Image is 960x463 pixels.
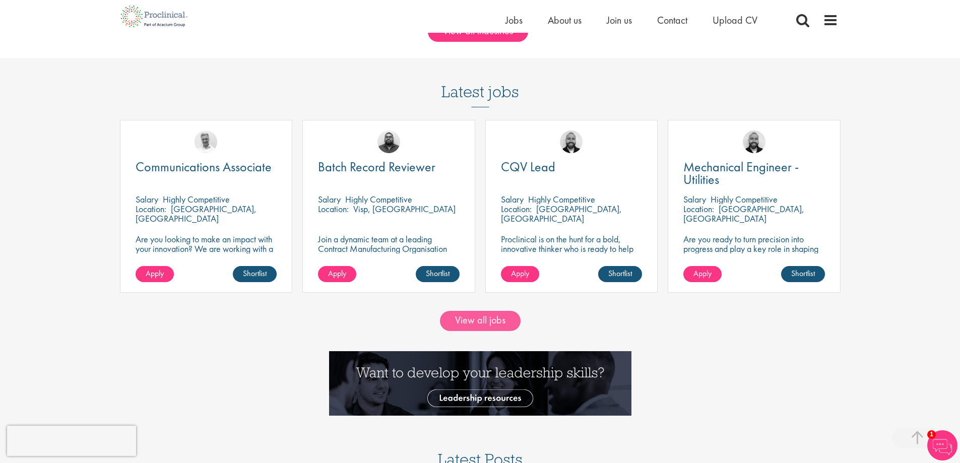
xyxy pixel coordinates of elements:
[163,193,230,205] p: Highly Competitive
[318,266,356,282] a: Apply
[136,203,166,215] span: Location:
[713,14,757,27] a: Upload CV
[318,158,435,175] span: Batch Record Reviewer
[501,266,539,282] a: Apply
[329,351,631,416] img: Want to develop your leadership skills? See our Leadership Resources
[501,203,622,224] p: [GEOGRAPHIC_DATA], [GEOGRAPHIC_DATA]
[318,234,460,273] p: Join a dynamic team at a leading Contract Manufacturing Organisation and contribute to groundbrea...
[501,203,532,215] span: Location:
[598,266,642,282] a: Shortlist
[328,268,346,279] span: Apply
[416,266,460,282] a: Shortlist
[657,14,687,27] a: Contact
[501,161,643,173] a: CQV Lead
[693,268,712,279] span: Apply
[683,193,706,205] span: Salary
[329,377,631,387] a: Want to develop your leadership skills? See our Leadership Resources
[711,193,778,205] p: Highly Competitive
[136,193,158,205] span: Salary
[683,203,804,224] p: [GEOGRAPHIC_DATA], [GEOGRAPHIC_DATA]
[528,193,595,205] p: Highly Competitive
[195,130,217,153] img: Joshua Bye
[501,234,643,273] p: Proclinical is on the hunt for a bold, innovative thinker who is ready to help push the boundarie...
[927,430,957,460] img: Chatbot
[353,203,456,215] p: Visp, [GEOGRAPHIC_DATA]
[511,268,529,279] span: Apply
[136,266,174,282] a: Apply
[683,161,825,186] a: Mechanical Engineer - Utilities
[781,266,825,282] a: Shortlist
[607,14,632,27] a: Join us
[548,14,582,27] a: About us
[377,130,400,153] img: Ashley Bennett
[318,193,341,205] span: Salary
[501,193,524,205] span: Salary
[318,161,460,173] a: Batch Record Reviewer
[7,426,136,456] iframe: reCAPTCHA
[146,268,164,279] span: Apply
[560,130,583,153] img: Jordan Kiely
[136,161,277,173] a: Communications Associate
[136,203,257,224] p: [GEOGRAPHIC_DATA], [GEOGRAPHIC_DATA]
[136,234,277,282] p: Are you looking to make an impact with your innovation? We are working with a well-established ph...
[505,14,523,27] a: Jobs
[318,203,349,215] span: Location:
[501,158,555,175] span: CQV Lead
[683,234,825,263] p: Are you ready to turn precision into progress and play a key role in shaping the future of pharma...
[683,203,714,215] span: Location:
[683,158,799,188] span: Mechanical Engineer - Utilities
[683,266,722,282] a: Apply
[345,193,412,205] p: Highly Competitive
[233,266,277,282] a: Shortlist
[441,58,519,107] h3: Latest jobs
[743,130,765,153] img: Jordan Kiely
[136,158,272,175] span: Communications Associate
[440,311,521,331] a: View all jobs
[927,430,936,439] span: 1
